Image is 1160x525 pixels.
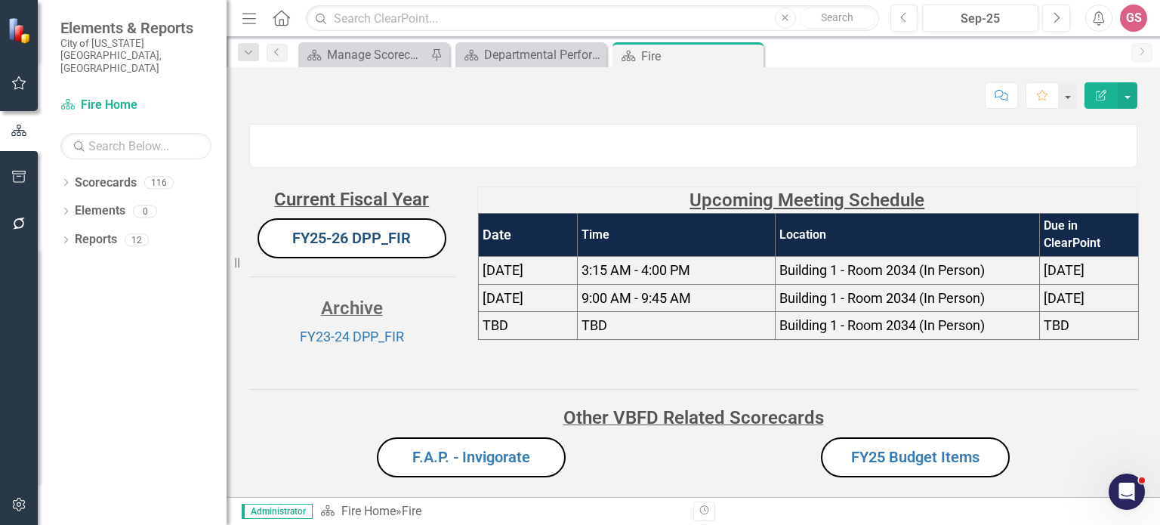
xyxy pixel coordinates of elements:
a: Fire Home [341,504,396,518]
a: Fire Home [60,97,211,114]
button: Sep-25 [922,5,1038,32]
span: Building 1 - Room 2034 (In Person) [779,290,985,306]
a: F.A.P. - Invigorate [412,448,530,466]
strong: Due in ClearPoint [1044,218,1100,250]
div: Departmental Performance Plans - 3 Columns [484,45,603,64]
div: 0 [133,205,157,218]
button: FY25-26 DPP_FIR [258,218,446,258]
input: Search Below... [60,133,211,159]
div: Sep-25 [927,10,1033,28]
span: TBD [582,317,607,333]
a: Departmental Performance Plans - 3 Columns [459,45,603,64]
span: Building 1 - Room 2034 (In Person) [779,262,985,278]
strong: Archive [321,298,383,319]
div: 116 [144,176,174,189]
a: FY25-26 DPP_FIR [292,229,411,247]
strong: Current Fiscal Year [274,189,429,210]
div: Fire [641,47,760,66]
strong: Other VBFD Related Scorecards [563,407,824,428]
button: FY25 Budget Items [821,437,1010,477]
strong: Upcoming Meeting Schedule [690,190,924,211]
div: Fire [402,504,421,518]
small: City of [US_STATE][GEOGRAPHIC_DATA], [GEOGRAPHIC_DATA] [60,37,211,74]
a: Scorecards [75,174,137,192]
strong: Time [582,227,609,242]
span: [DATE] [483,262,523,278]
span: Building 1 - Room 2034 (In Person) [779,317,985,333]
button: F.A.P. - Invigorate [377,437,566,477]
div: » [320,503,682,520]
span: Administrator [242,504,313,519]
img: ClearPoint Strategy [8,17,34,43]
span: Search [821,11,853,23]
span: [DATE] [1044,290,1084,306]
input: Search ClearPoint... [306,5,878,32]
span: [DATE] [483,290,523,306]
span: 9:00 AM - 9:45 AM [582,290,691,306]
iframe: Intercom live chat [1109,474,1145,510]
button: GS [1120,5,1147,32]
div: 12 [125,233,149,246]
span: Elements & Reports [60,19,211,37]
span: TBD [483,317,508,333]
span: TBD [1044,317,1069,333]
strong: Date [483,227,511,242]
button: Search [800,8,875,29]
a: Manage Scorecards [302,45,427,64]
div: Manage Scorecards [327,45,427,64]
a: FY23-24 DPP_FIR [300,329,404,344]
a: Reports [75,231,117,249]
a: FY25 Budget Items [851,448,980,466]
span: 3:15 AM - 4:00 PM [582,262,690,278]
span: [DATE] [1044,262,1084,278]
a: Elements [75,202,125,220]
strong: Location [779,227,826,242]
